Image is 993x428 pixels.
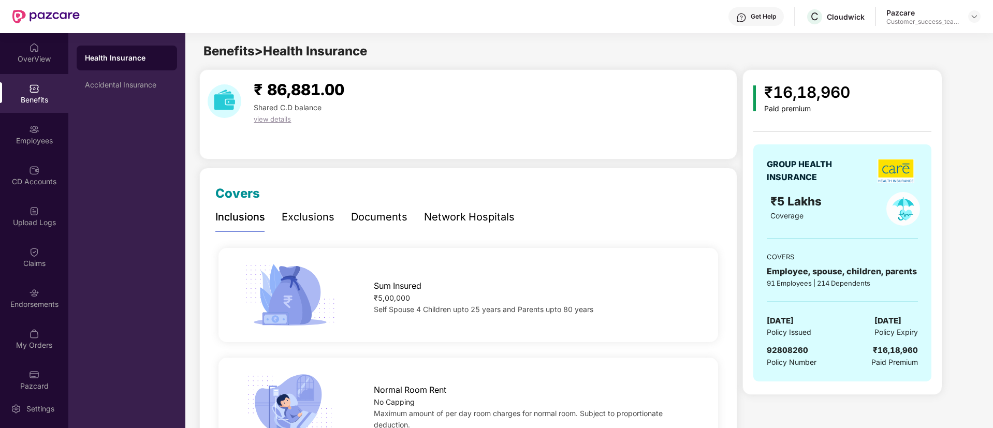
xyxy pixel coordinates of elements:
div: No Capping [374,396,696,408]
img: download [208,84,241,118]
span: Shared C.D balance [254,103,322,112]
div: ₹16,18,960 [764,80,850,105]
div: Paid premium [764,105,850,113]
span: Policy Number [767,358,816,366]
span: Covers [215,186,260,201]
img: svg+xml;base64,PHN2ZyBpZD0iSG9tZSIgeG1sbnM9Imh0dHA6Ly93d3cudzMub3JnLzIwMDAvc3ZnIiB3aWR0aD0iMjAiIG... [29,42,39,53]
img: New Pazcare Logo [12,10,80,23]
img: icon [241,261,339,329]
div: Accidental Insurance [85,81,169,89]
div: ₹16,18,960 [873,344,918,357]
div: Pazcare [886,8,959,18]
div: ₹5,00,000 [374,292,696,304]
img: svg+xml;base64,PHN2ZyBpZD0iVXBsb2FkX0xvZ3MiIGRhdGEtbmFtZT0iVXBsb2FkIExvZ3MiIHhtbG5zPSJodHRwOi8vd3... [29,206,39,216]
div: Network Hospitals [424,209,515,225]
span: ₹ 86,881.00 [254,80,344,99]
span: Self Spouse 4 Children upto 25 years and Parents upto 80 years [374,305,593,314]
div: Health Insurance [85,53,169,63]
span: Normal Room Rent [374,383,446,396]
span: view details [254,115,291,123]
img: svg+xml;base64,PHN2ZyBpZD0iTXlfT3JkZXJzIiBkYXRhLW5hbWU9Ik15IE9yZGVycyIgeG1sbnM9Imh0dHA6Ly93d3cudz... [29,329,39,339]
div: Exclusions [282,209,334,225]
div: COVERS [767,252,918,262]
span: Policy Expiry [874,327,918,338]
span: 92808260 [767,345,808,355]
img: svg+xml;base64,PHN2ZyBpZD0iU2V0dGluZy0yMHgyMCIgeG1sbnM9Imh0dHA6Ly93d3cudzMub3JnLzIwMDAvc3ZnIiB3aW... [11,404,21,414]
img: svg+xml;base64,PHN2ZyBpZD0iQ2xhaW0iIHhtbG5zPSJodHRwOi8vd3d3LnczLm9yZy8yMDAwL3N2ZyIgd2lkdGg9IjIwIi... [29,247,39,257]
span: ₹5 Lakhs [770,194,825,208]
div: GROUP HEALTH INSURANCE [767,158,857,184]
img: svg+xml;base64,PHN2ZyBpZD0iRW5kb3JzZW1lbnRzIiB4bWxucz0iaHR0cDovL3d3dy53My5vcmcvMjAwMC9zdmciIHdpZH... [29,288,39,298]
img: svg+xml;base64,PHN2ZyBpZD0iUGF6Y2FyZCIgeG1sbnM9Imh0dHA6Ly93d3cudzMub3JnLzIwMDAvc3ZnIiB3aWR0aD0iMj... [29,370,39,380]
img: svg+xml;base64,PHN2ZyBpZD0iRHJvcGRvd24tMzJ4MzIiIHhtbG5zPSJodHRwOi8vd3d3LnczLm9yZy8yMDAwL3N2ZyIgd2... [970,12,979,21]
img: svg+xml;base64,PHN2ZyBpZD0iQ0RfQWNjb3VudHMiIGRhdGEtbmFtZT0iQ0QgQWNjb3VudHMiIHhtbG5zPSJodHRwOi8vd3... [29,165,39,175]
img: svg+xml;base64,PHN2ZyBpZD0iSGVscC0zMngzMiIgeG1sbnM9Imh0dHA6Ly93d3cudzMub3JnLzIwMDAvc3ZnIiB3aWR0aD... [736,12,747,23]
div: Inclusions [215,209,265,225]
img: policyIcon [886,192,920,226]
span: [DATE] [874,315,901,327]
span: Coverage [770,211,804,220]
div: Get Help [751,12,776,21]
div: Employee, spouse, children, parents [767,265,918,278]
img: svg+xml;base64,PHN2ZyBpZD0iRW1wbG95ZWVzIiB4bWxucz0iaHR0cDovL3d3dy53My5vcmcvMjAwMC9zdmciIHdpZHRoPS... [29,124,39,135]
span: Paid Premium [871,357,918,368]
div: 91 Employees | 214 Dependents [767,278,918,288]
img: svg+xml;base64,PHN2ZyBpZD0iQmVuZWZpdHMiIHhtbG5zPSJodHRwOi8vd3d3LnczLm9yZy8yMDAwL3N2ZyIgd2lkdGg9Ij... [29,83,39,94]
div: Cloudwick [827,12,865,22]
span: Benefits > Health Insurance [203,43,367,58]
div: Settings [23,404,57,414]
span: [DATE] [767,315,794,327]
div: Customer_success_team_lead [886,18,959,26]
img: icon [753,85,756,111]
span: C [811,10,819,23]
img: insurerLogo [878,159,914,183]
span: Sum Insured [374,279,421,292]
span: Policy Issued [767,327,811,338]
div: Documents [351,209,407,225]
